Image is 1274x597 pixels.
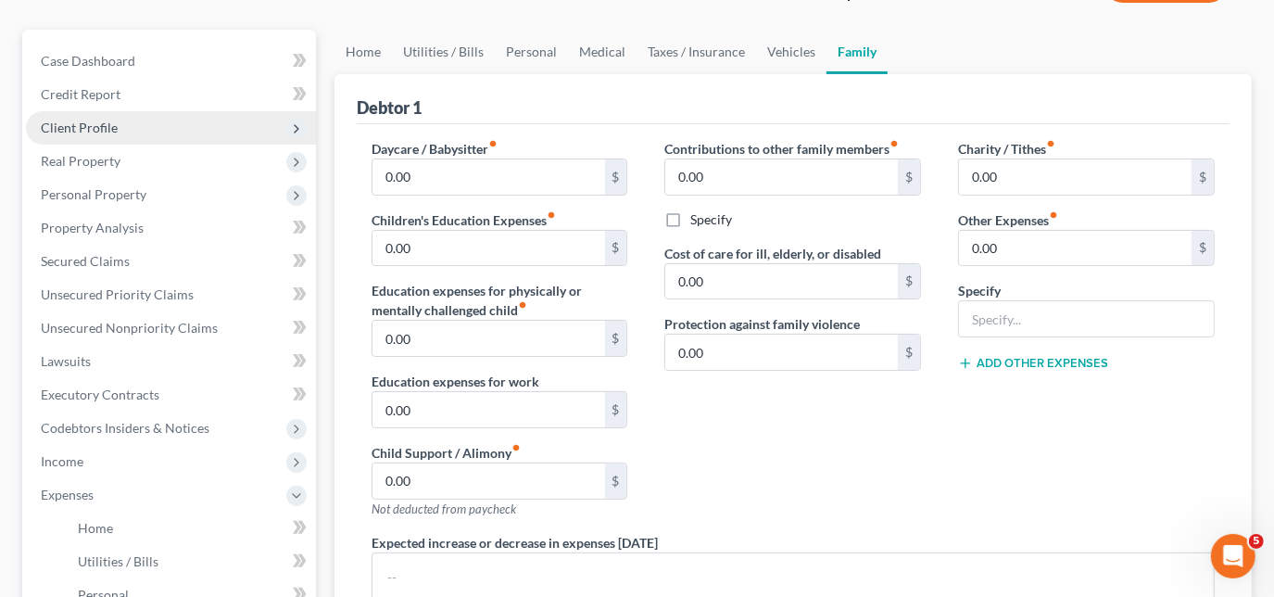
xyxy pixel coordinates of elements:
i: fiber_manual_record [518,300,527,310]
span: Unsecured Nonpriority Claims [41,320,218,336]
label: Child Support / Alimony [372,443,521,463]
a: Credit Report [26,78,316,111]
span: Executory Contracts [41,387,159,402]
div: $ [605,464,627,499]
span: Not deducted from paycheck [372,502,516,516]
span: 5 [1249,534,1264,549]
i: fiber_manual_record [511,443,521,452]
input: -- [665,159,898,195]
label: Specify [690,210,732,229]
a: Utilities / Bills [63,545,316,578]
span: Client Profile [41,120,118,135]
a: Taxes / Insurance [637,30,756,74]
span: Expenses [41,487,94,502]
a: Property Analysis [26,211,316,245]
div: $ [898,335,920,370]
div: $ [898,159,920,195]
label: Other Expenses [958,210,1058,230]
a: Secured Claims [26,245,316,278]
a: Unsecured Nonpriority Claims [26,311,316,345]
span: Personal Property [41,186,146,202]
span: Income [41,453,83,469]
input: -- [372,392,605,427]
div: $ [1192,231,1214,266]
label: Contributions to other family members [664,139,899,159]
a: Home [63,512,316,545]
input: -- [665,264,898,299]
i: fiber_manual_record [547,210,556,220]
button: Add Other Expenses [958,356,1108,371]
a: Executory Contracts [26,378,316,412]
span: Secured Claims [41,253,130,269]
i: fiber_manual_record [1049,210,1058,220]
input: -- [372,464,605,499]
span: Property Analysis [41,220,144,235]
i: fiber_manual_record [889,139,899,148]
i: fiber_manual_record [488,139,498,148]
a: Lawsuits [26,345,316,378]
a: Home [334,30,392,74]
span: Real Property [41,153,120,169]
a: Unsecured Priority Claims [26,278,316,311]
span: Codebtors Insiders & Notices [41,420,209,436]
input: -- [959,159,1192,195]
iframe: Intercom live chat [1211,534,1255,578]
span: Unsecured Priority Claims [41,286,194,302]
label: Education expenses for work [372,372,539,391]
a: Utilities / Bills [392,30,495,74]
label: Specify [958,281,1001,300]
span: Home [78,520,113,536]
div: $ [1192,159,1214,195]
label: Charity / Tithes [958,139,1055,159]
input: -- [959,231,1192,266]
span: Utilities / Bills [78,553,158,569]
label: Daycare / Babysitter [372,139,498,159]
div: $ [605,321,627,356]
label: Expected increase or decrease in expenses [DATE] [372,533,658,553]
div: $ [898,264,920,299]
a: Medical [568,30,637,74]
a: Personal [495,30,568,74]
a: Family [826,30,888,74]
label: Children's Education Expenses [372,210,556,230]
a: Vehicles [756,30,826,74]
label: Protection against family violence [664,314,860,334]
div: $ [605,231,627,266]
div: $ [605,159,627,195]
i: fiber_manual_record [1046,139,1055,148]
div: Debtor 1 [357,96,422,119]
input: -- [372,231,605,266]
span: Credit Report [41,86,120,102]
a: Case Dashboard [26,44,316,78]
span: Lawsuits [41,353,91,369]
input: Specify... [959,301,1214,337]
span: Case Dashboard [41,53,135,69]
label: Cost of care for ill, elderly, or disabled [664,244,881,263]
div: $ [605,392,627,427]
input: -- [665,335,898,370]
label: Education expenses for physically or mentally challenged child [372,281,628,320]
input: -- [372,321,605,356]
input: -- [372,159,605,195]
